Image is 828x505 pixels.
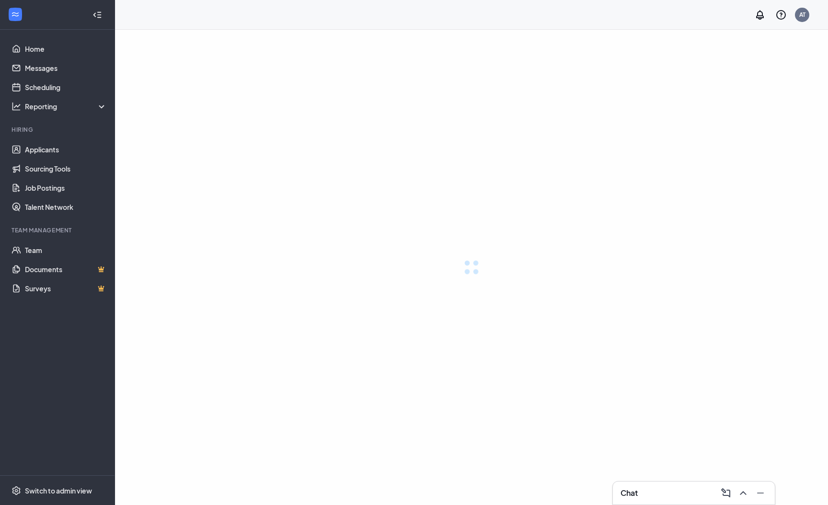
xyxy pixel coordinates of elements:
div: Reporting [25,102,107,111]
a: Sourcing Tools [25,159,107,178]
a: Applicants [25,140,107,159]
a: Scheduling [25,78,107,97]
a: DocumentsCrown [25,260,107,279]
svg: Collapse [92,10,102,20]
button: Minimize [752,485,767,501]
svg: Notifications [754,9,766,21]
h3: Chat [621,488,638,498]
div: Hiring [11,126,105,134]
svg: Analysis [11,102,21,111]
svg: ComposeMessage [720,487,732,499]
button: ChevronUp [735,485,750,501]
svg: WorkstreamLogo [11,10,20,19]
a: Messages [25,58,107,78]
button: ComposeMessage [717,485,733,501]
a: Home [25,39,107,58]
div: AT [799,11,805,19]
a: Team [25,241,107,260]
svg: ChevronUp [737,487,749,499]
a: Talent Network [25,197,107,217]
a: Job Postings [25,178,107,197]
svg: Minimize [755,487,766,499]
div: Switch to admin view [25,486,92,495]
svg: Settings [11,486,21,495]
svg: QuestionInfo [775,9,787,21]
div: Team Management [11,226,105,234]
a: SurveysCrown [25,279,107,298]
